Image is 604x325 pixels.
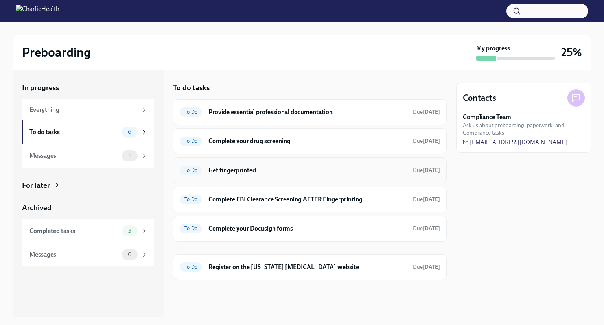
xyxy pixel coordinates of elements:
div: Messages [29,151,119,160]
strong: [DATE] [423,109,440,115]
span: September 29th, 2025 08:00 [413,166,440,174]
div: Messages [29,250,119,259]
h5: To do tasks [173,83,210,93]
span: To Do [180,196,202,202]
div: For later [22,180,50,190]
img: CharlieHealth [16,5,59,17]
a: Messages1 [22,144,154,168]
span: To Do [180,109,202,115]
span: 3 [123,228,136,234]
div: Everything [29,105,138,114]
span: 1 [124,153,136,159]
h3: 25% [561,45,582,59]
a: Everything [22,99,154,120]
strong: [DATE] [423,196,440,203]
span: Due [413,109,440,115]
span: Due [413,225,440,232]
strong: [DATE] [423,138,440,144]
span: 6 [123,129,136,135]
span: Due [413,196,440,203]
span: To Do [180,138,202,144]
a: Archived [22,203,154,213]
a: In progress [22,83,154,93]
a: To DoComplete your Docusign formsDue[DATE] [180,222,440,235]
span: September 29th, 2025 08:00 [413,137,440,145]
strong: My progress [476,44,510,53]
a: For later [22,180,154,190]
a: Completed tasks3 [22,219,154,243]
strong: [DATE] [423,264,440,270]
h6: Register on the [US_STATE] [MEDICAL_DATA] website [208,263,407,271]
h4: Contacts [463,92,496,104]
span: To Do [180,264,202,270]
span: Due [413,167,440,174]
a: To do tasks6 [22,120,154,144]
strong: [DATE] [423,167,440,174]
strong: [DATE] [423,225,440,232]
a: Messages0 [22,243,154,266]
span: September 29th, 2025 08:00 [413,225,440,232]
h6: Provide essential professional documentation [208,108,407,116]
span: 0 [123,251,136,257]
a: To DoRegister on the [US_STATE] [MEDICAL_DATA] websiteDue[DATE] [180,261,440,273]
a: To DoProvide essential professional documentationDue[DATE] [180,106,440,118]
a: To DoComplete FBI Clearance Screening AFTER FingerprintingDue[DATE] [180,193,440,206]
span: October 2nd, 2025 08:00 [413,196,440,203]
div: To do tasks [29,128,119,137]
h6: Complete your drug screening [208,137,407,146]
a: To DoComplete your drug screeningDue[DATE] [180,135,440,148]
span: To Do [180,225,202,231]
h6: Complete your Docusign forms [208,224,407,233]
strong: Compliance Team [463,113,511,122]
a: [EMAIL_ADDRESS][DOMAIN_NAME] [463,138,567,146]
a: To DoGet fingerprintedDue[DATE] [180,164,440,177]
div: Completed tasks [29,227,119,235]
span: Due [413,264,440,270]
h2: Preboarding [22,44,91,60]
span: Ask us about preboarding, paperwork, and Compliance tasks! [463,122,585,137]
span: September 28th, 2025 08:00 [413,108,440,116]
span: September 25th, 2025 08:00 [413,263,440,271]
span: To Do [180,167,202,173]
h6: Complete FBI Clearance Screening AFTER Fingerprinting [208,195,407,204]
span: Due [413,138,440,144]
h6: Get fingerprinted [208,166,407,175]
